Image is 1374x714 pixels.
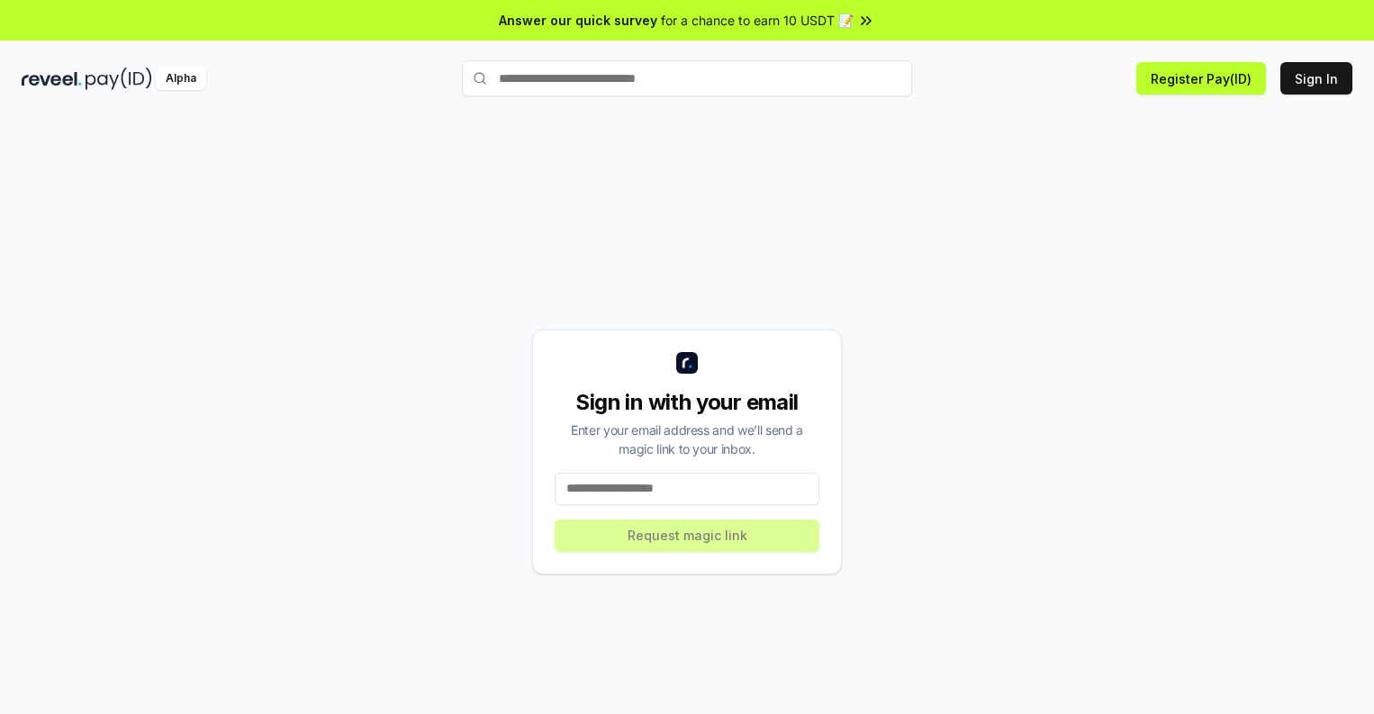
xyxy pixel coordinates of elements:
button: Register Pay(ID) [1136,62,1266,95]
div: Sign in with your email [555,388,819,417]
button: Sign In [1280,62,1352,95]
img: reveel_dark [22,68,82,90]
span: for a chance to earn 10 USDT 📝 [661,11,854,30]
img: logo_small [676,352,698,374]
span: Answer our quick survey [499,11,657,30]
div: Enter your email address and we’ll send a magic link to your inbox. [555,420,819,458]
div: Alpha [156,68,206,90]
img: pay_id [86,68,152,90]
